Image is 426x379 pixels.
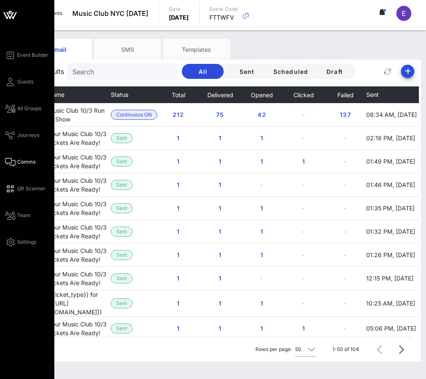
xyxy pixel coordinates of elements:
[207,271,233,286] button: 1
[255,325,268,332] span: 1
[293,91,314,99] span: Clicked
[207,321,233,336] button: 1
[248,107,275,122] button: 42
[17,105,41,112] span: All Groups
[213,181,227,188] span: 1
[111,91,128,98] span: Status
[17,185,46,192] span: QR Scanner
[5,50,48,60] a: Event Builder
[396,6,411,21] div: E
[366,205,415,212] span: 01:35 PM, [DATE]
[297,325,310,332] span: 1
[17,238,36,246] span: Settings
[182,64,224,79] button: All
[255,228,268,235] span: 1
[48,290,111,317] td: {{ticket_type}} for {{[URL][DOMAIN_NAME]}}
[255,337,316,361] div: Rows per page:
[116,110,152,119] span: Continuous ON
[314,64,355,79] button: Draft
[48,243,111,267] td: Your Music Club 10/3 Tickets Are Ready!
[207,296,233,311] button: 1
[248,131,275,146] button: 1
[171,275,185,282] span: 1
[5,130,39,140] a: Journeys
[165,248,191,263] button: 1
[171,228,185,235] span: 1
[290,321,317,336] button: 1
[320,68,349,75] span: Draft
[226,64,268,79] button: Sent
[366,111,417,118] span: 08:34 AM, [DATE]
[169,13,189,22] p: [DATE]
[232,68,261,75] span: Sent
[283,86,324,103] th: Clicked
[324,86,366,103] th: Failed
[165,201,191,216] button: 1
[165,154,191,169] button: 1
[207,224,233,239] button: 1
[116,157,127,166] span: Sent
[207,86,233,103] button: Delivered
[207,201,233,216] button: 1
[171,300,185,307] span: 1
[207,154,233,169] button: 1
[5,157,36,167] a: Comms
[165,177,191,192] button: 1
[116,180,127,189] span: Sent
[248,296,275,311] button: 1
[48,197,111,220] td: Your Music Club 10/3 Tickets Are Ready!
[171,134,185,141] span: 1
[337,91,354,99] span: Failed
[213,228,227,235] span: 1
[273,68,308,75] span: Scheduled
[366,134,415,141] span: 02:18 PM, [DATE]
[332,346,359,353] div: 1-50 of 104
[48,91,64,98] span: Name
[157,86,199,103] th: Total
[171,181,185,188] span: 1
[366,325,416,332] span: 05:06 PM, [DATE]
[250,91,273,99] span: Opened
[48,267,111,290] td: Your Music Club 10/3 Tickets Are Ready!
[337,86,354,103] button: Failed
[213,134,227,141] span: 1
[116,227,127,236] span: Sent
[5,77,33,87] a: Guests
[116,274,127,283] span: Sent
[366,86,418,103] th: Sent
[94,39,161,60] div: SMS
[248,154,275,169] button: 1
[165,271,191,286] button: 1
[213,275,227,282] span: 1
[5,104,41,114] a: All Groups
[5,184,46,194] a: QR Scanner
[255,134,268,141] span: 1
[116,250,127,260] span: Sent
[171,158,185,165] span: 1
[165,224,191,239] button: 1
[250,86,273,103] button: Opened
[207,131,233,146] button: 1
[207,248,233,263] button: 1
[165,107,191,122] button: 212
[48,150,111,173] td: Your Music Club 10/3 Tickets Are Ready!
[248,321,275,336] button: 1
[213,251,227,258] span: 1
[332,107,359,122] button: 137
[207,107,233,122] button: 75
[171,251,185,258] span: 1
[48,86,111,103] th: Name
[169,5,189,13] p: Date
[48,317,111,340] td: Your Music Club 10/3 Tickets Are Ready!
[213,325,227,332] span: 1
[209,13,238,22] p: FTTWFV
[171,111,185,118] span: 212
[255,300,268,307] span: 1
[293,86,314,103] button: Clicked
[295,343,316,356] div: 50Rows per page:
[255,205,268,212] span: 1
[295,346,301,353] div: 50
[116,204,127,213] span: Sent
[366,158,415,165] span: 01:49 PM, [DATE]
[213,300,227,307] span: 1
